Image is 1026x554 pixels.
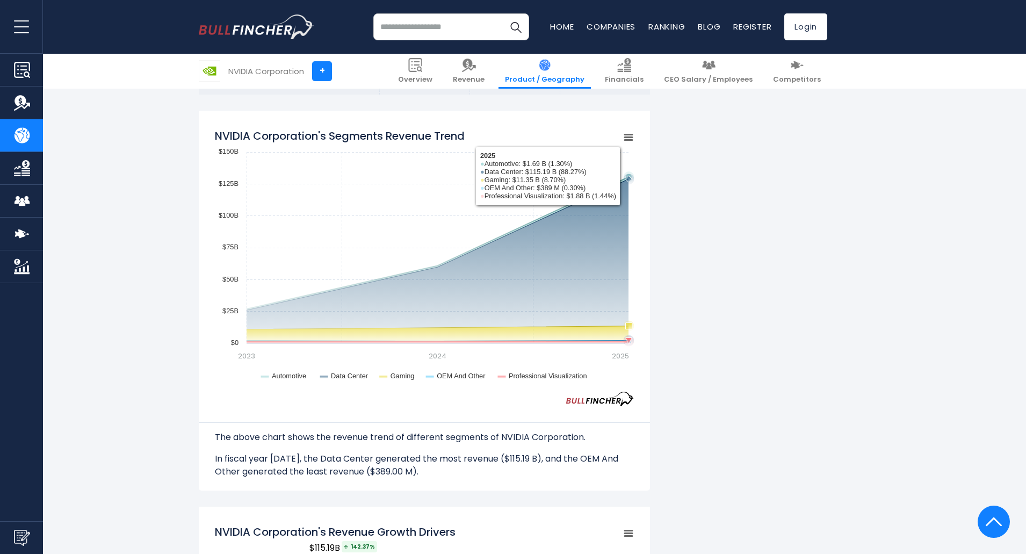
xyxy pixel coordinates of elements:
[587,21,635,32] a: Companies
[342,541,377,552] span: 142.37%
[215,128,465,143] tspan: NVIDIA Corporation's Segments Revenue Trend
[446,54,491,89] a: Revenue
[498,54,591,89] a: Product / Geography
[657,54,759,89] a: CEO Salary / Employees
[199,61,220,81] img: NVDA logo
[215,524,456,539] tspan: NVIDIA Corporation's Revenue Growth Drivers
[437,372,486,380] text: OEM And Other
[199,15,314,39] a: Go to homepage
[598,54,650,89] a: Financials
[219,179,239,188] text: $125B
[453,75,485,84] span: Revenue
[222,275,239,283] text: $50B
[550,21,574,32] a: Home
[605,75,644,84] span: Financials
[429,351,446,361] text: 2024
[238,351,255,361] text: 2023
[767,54,827,89] a: Competitors
[784,13,827,40] a: Login
[222,307,239,315] text: $25B
[648,21,685,32] a: Ranking
[398,75,432,84] span: Overview
[612,351,629,361] text: 2025
[773,75,821,84] span: Competitors
[502,13,529,40] button: Search
[199,15,314,39] img: bullfincher logo
[231,339,239,347] text: $0
[392,54,439,89] a: Overview
[215,431,634,444] p: The above chart shows the revenue trend of different segments of NVIDIA Corporation.
[331,372,369,380] text: Data Center
[215,123,634,392] svg: NVIDIA Corporation's Segments Revenue Trend
[228,65,304,77] div: NVIDIA Corporation
[272,372,306,380] text: Automotive
[664,75,753,84] span: CEO Salary / Employees
[219,147,239,155] text: $150B
[215,452,634,478] p: In fiscal year [DATE], the Data Center generated the most revenue ($115.19 B), and the OEM And Ot...
[219,211,239,219] text: $100B
[733,21,771,32] a: Register
[698,21,720,32] a: Blog
[509,372,587,380] text: Professional Visualization
[312,61,332,81] a: +
[391,372,415,380] text: Gaming
[505,75,584,84] span: Product / Geography
[222,243,239,251] text: $75B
